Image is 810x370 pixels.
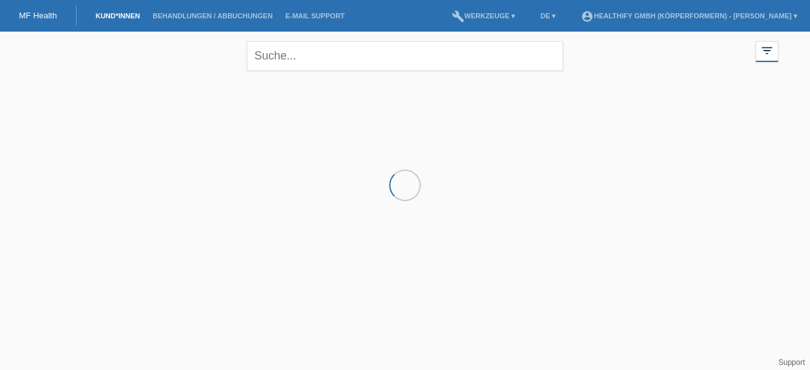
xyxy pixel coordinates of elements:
a: Kund*innen [89,12,146,20]
a: MF Health [19,11,57,20]
a: Support [778,358,805,367]
a: Behandlungen / Abbuchungen [146,12,279,20]
input: Suche... [247,41,563,71]
a: DE ▾ [534,12,562,20]
i: account_circle [581,10,594,23]
a: account_circleHealthify GmbH (Körperformern) - [PERSON_NAME] ▾ [575,12,804,20]
a: buildWerkzeuge ▾ [445,12,522,20]
a: E-Mail Support [279,12,351,20]
i: build [452,10,464,23]
i: filter_list [760,44,774,58]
